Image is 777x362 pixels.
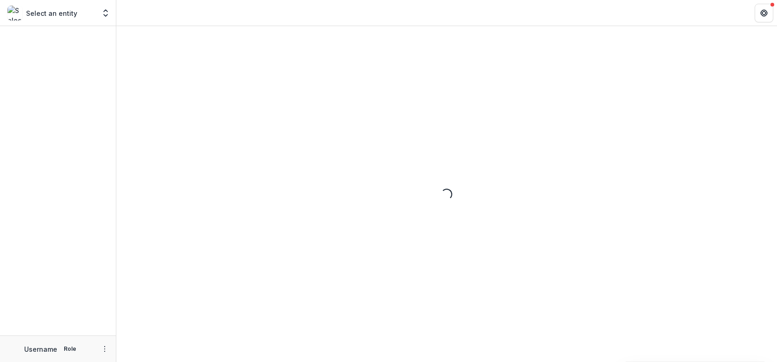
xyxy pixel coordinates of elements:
[7,6,22,20] img: Select an entity
[61,345,79,353] p: Role
[26,8,77,18] p: Select an entity
[99,4,112,22] button: Open entity switcher
[24,344,57,354] p: Username
[99,343,110,355] button: More
[755,4,773,22] button: Get Help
